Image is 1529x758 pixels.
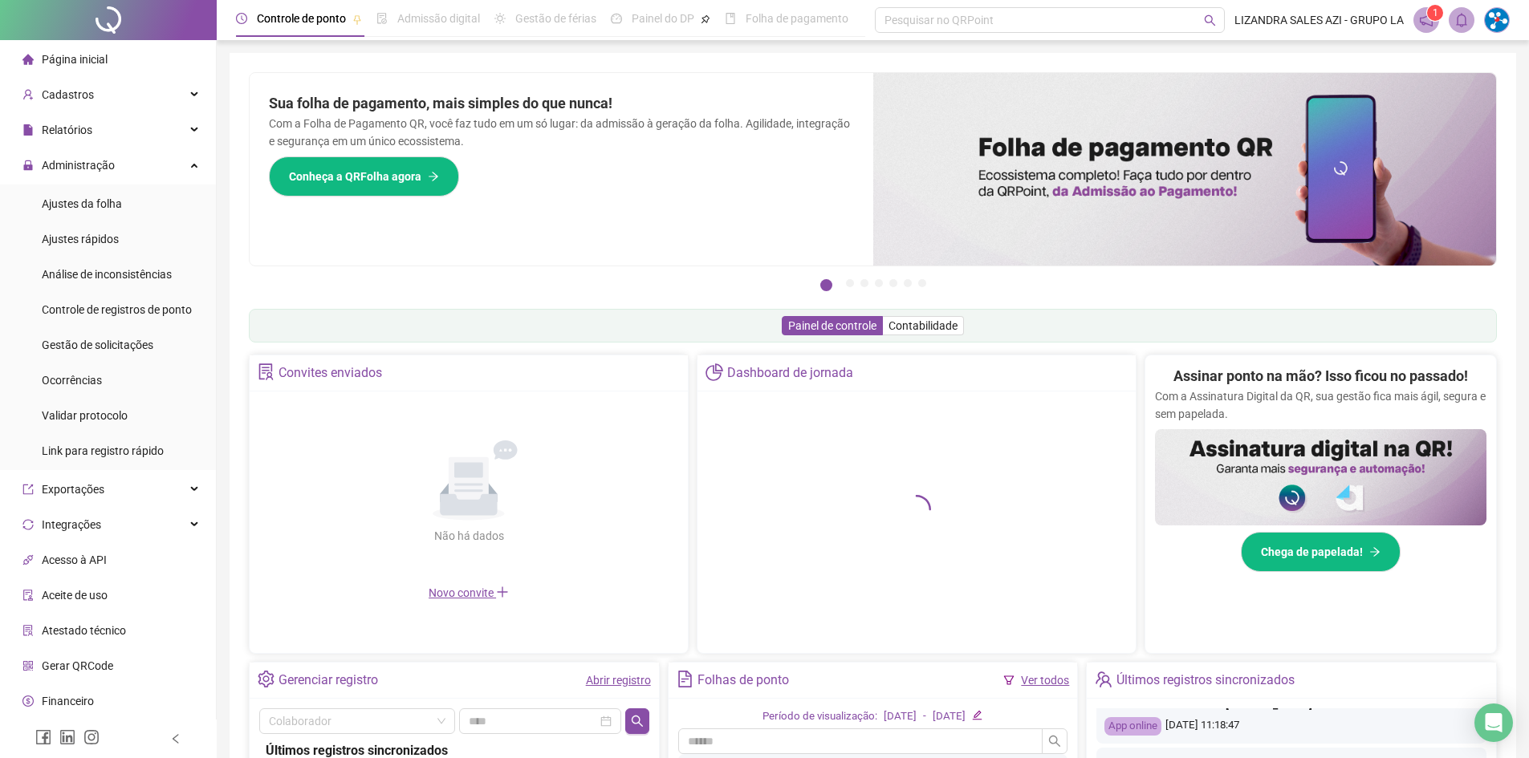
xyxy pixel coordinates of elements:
span: Página inicial [42,53,108,66]
div: Gerenciar registro [279,667,378,694]
span: 1 [1433,7,1438,18]
button: 2 [846,279,854,287]
span: solution [22,625,34,636]
span: Validar protocolo [42,409,128,422]
button: Chega de papelada! [1241,532,1401,572]
button: Conheça a QRFolha agora [269,156,459,197]
span: Gestão de solicitações [42,338,153,351]
span: arrow-right [428,171,439,182]
span: Acesso à API [42,553,107,566]
span: Ocorrências [42,374,102,387]
span: Gerar QRCode [42,659,113,672]
span: dollar [22,695,34,707]
button: 3 [860,279,868,287]
span: plus [496,586,509,598]
span: Contabilidade [889,319,958,332]
div: [DATE] [884,708,917,725]
span: setting [258,671,274,687]
span: notification [1419,13,1433,27]
span: Atestado técnico [42,624,126,637]
span: Controle de registros de ponto [42,303,192,316]
img: banner%2F02c71560-61a6-44d4-94b9-c8ab97240462.png [1155,429,1486,525]
span: Administração [42,159,115,172]
span: file-text [677,671,693,687]
span: loading [897,488,937,529]
h2: Assinar ponto na mão? Isso ficou no passado! [1173,365,1468,387]
span: Chega de papelada! [1261,543,1363,561]
span: Novo convite [429,586,509,599]
h2: Sua folha de pagamento, mais simples do que nunca! [269,92,854,115]
span: pie-chart [706,363,722,380]
div: Convites enviados [279,359,382,387]
span: Exportações [42,483,104,496]
span: arrow-right [1369,546,1381,557]
button: 5 [889,279,897,287]
span: facebook [35,729,51,745]
span: search [1204,14,1216,26]
span: edit [972,710,982,720]
div: Últimos registros sincronizados [1116,667,1295,694]
img: 51907 [1485,8,1509,32]
span: Gestão de férias [515,12,596,25]
div: Open Intercom Messenger [1474,703,1513,742]
div: App online [1104,717,1161,736]
button: 1 [820,279,832,291]
span: filter [1003,675,1015,686]
span: Folha de pagamento [746,12,848,25]
span: solution [258,363,274,380]
span: export [22,484,34,495]
span: Conheça a QRFolha agora [289,168,421,185]
span: Painel do DP [632,12,694,25]
span: Ajustes da folha [42,197,122,210]
span: file-done [376,13,388,24]
span: instagram [83,729,100,745]
span: Admissão digital [397,12,480,25]
span: sync [22,519,34,530]
span: clock-circle [236,13,247,24]
div: Folhas de ponto [697,667,789,694]
div: - [923,708,926,725]
a: Ver todos [1021,674,1069,687]
span: sun [494,13,506,24]
span: Aceite de uso [42,589,108,602]
span: Controle de ponto [257,12,346,25]
div: Não há dados [395,527,543,545]
div: [DATE] 11:18:47 [1104,717,1478,736]
span: bell [1454,13,1469,27]
span: qrcode [22,660,34,671]
button: 6 [904,279,912,287]
span: Cadastros [42,88,94,101]
span: Ajustes rápidos [42,233,119,245]
span: Análise de inconsistências [42,268,172,281]
span: Relatórios [42,124,92,136]
p: Com a Folha de Pagamento QR, você faz tudo em um só lugar: da admissão à geração da folha. Agilid... [269,115,854,150]
span: linkedin [59,729,75,745]
div: [DATE] [933,708,966,725]
div: Período de visualização: [762,708,877,725]
span: dashboard [611,13,622,24]
span: home [22,54,34,65]
span: pushpin [701,14,710,24]
span: team [1095,671,1112,687]
span: Financeiro [42,695,94,707]
div: Dashboard de jornada [727,359,853,387]
span: pushpin [352,14,362,24]
a: Abrir registro [586,674,651,687]
span: book [725,13,736,24]
button: 4 [875,279,883,287]
span: file [22,124,34,136]
span: LIZANDRA SALES AZI - GRUPO LA [1234,11,1404,29]
span: Painel de controle [788,319,876,332]
sup: 1 [1427,5,1443,21]
span: audit [22,590,34,601]
span: user-add [22,89,34,100]
span: left [170,733,181,744]
span: lock [22,160,34,171]
span: Integrações [42,518,101,531]
span: search [631,715,644,728]
img: banner%2F8d14a306-6205-4263-8e5b-06e9a85ad873.png [873,73,1497,266]
span: Link para registro rápido [42,444,164,457]
span: search [1048,735,1061,748]
p: Com a Assinatura Digital da QR, sua gestão fica mais ágil, segura e sem papelada. [1155,387,1486,423]
span: api [22,554,34,565]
